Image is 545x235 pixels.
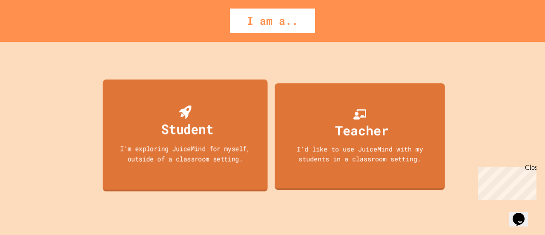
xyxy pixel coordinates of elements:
div: I'm exploring JuiceMind for myself, outside of a classroom setting. [111,143,260,163]
div: I'd like to use JuiceMind with my students in a classroom setting. [283,144,436,163]
div: Chat with us now!Close [3,3,59,54]
iframe: chat widget [474,164,536,200]
div: Teacher [335,121,389,140]
iframe: chat widget [509,201,536,226]
div: Student [161,119,213,139]
div: I am a.. [230,9,315,33]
